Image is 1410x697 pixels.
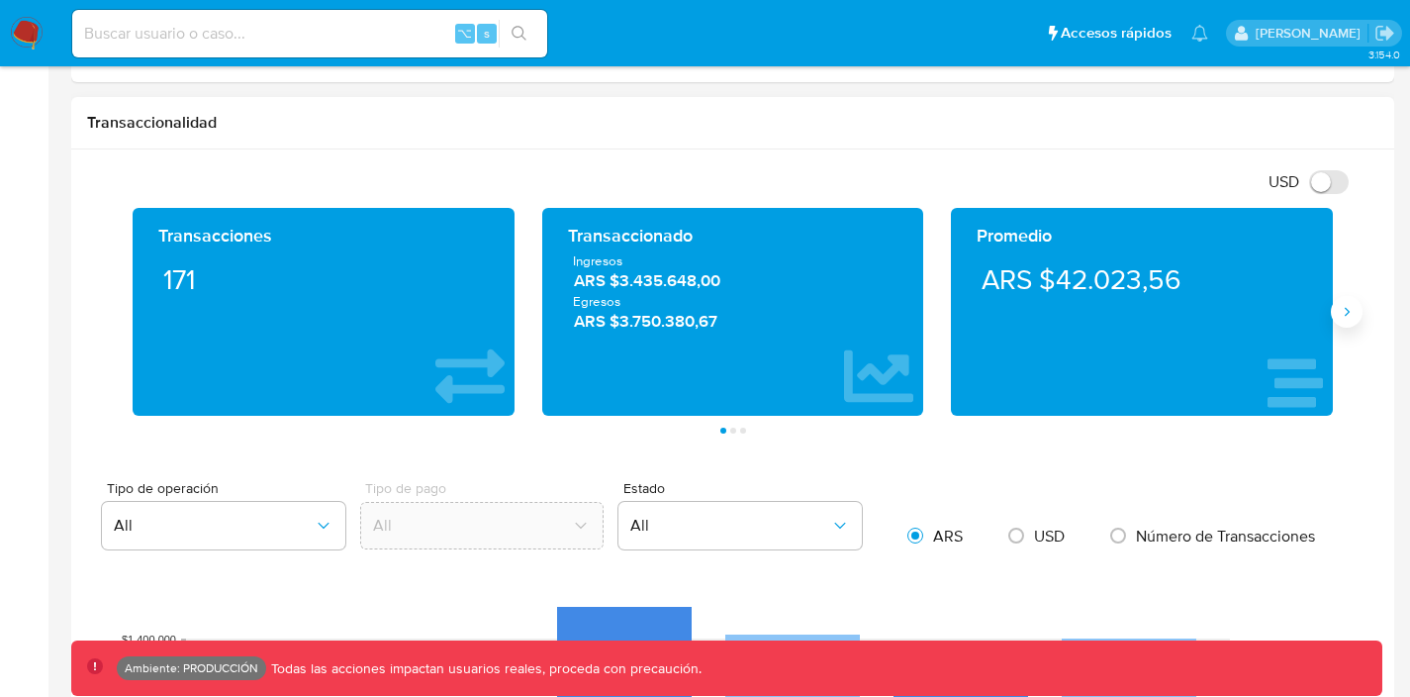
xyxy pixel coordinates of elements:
a: Salir [1374,23,1395,44]
span: ⌥ [457,24,472,43]
span: 3.154.0 [1368,47,1400,62]
p: franco.barberis@mercadolibre.com [1256,24,1367,43]
span: Accesos rápidos [1061,23,1172,44]
span: s [484,24,490,43]
p: Ambiente: PRODUCCIÓN [125,664,258,672]
p: Todas las acciones impactan usuarios reales, proceda con precaución. [266,659,702,678]
h1: Transaccionalidad [87,113,1378,133]
a: Notificaciones [1191,25,1208,42]
input: Buscar usuario o caso... [72,21,547,47]
button: search-icon [499,20,539,48]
